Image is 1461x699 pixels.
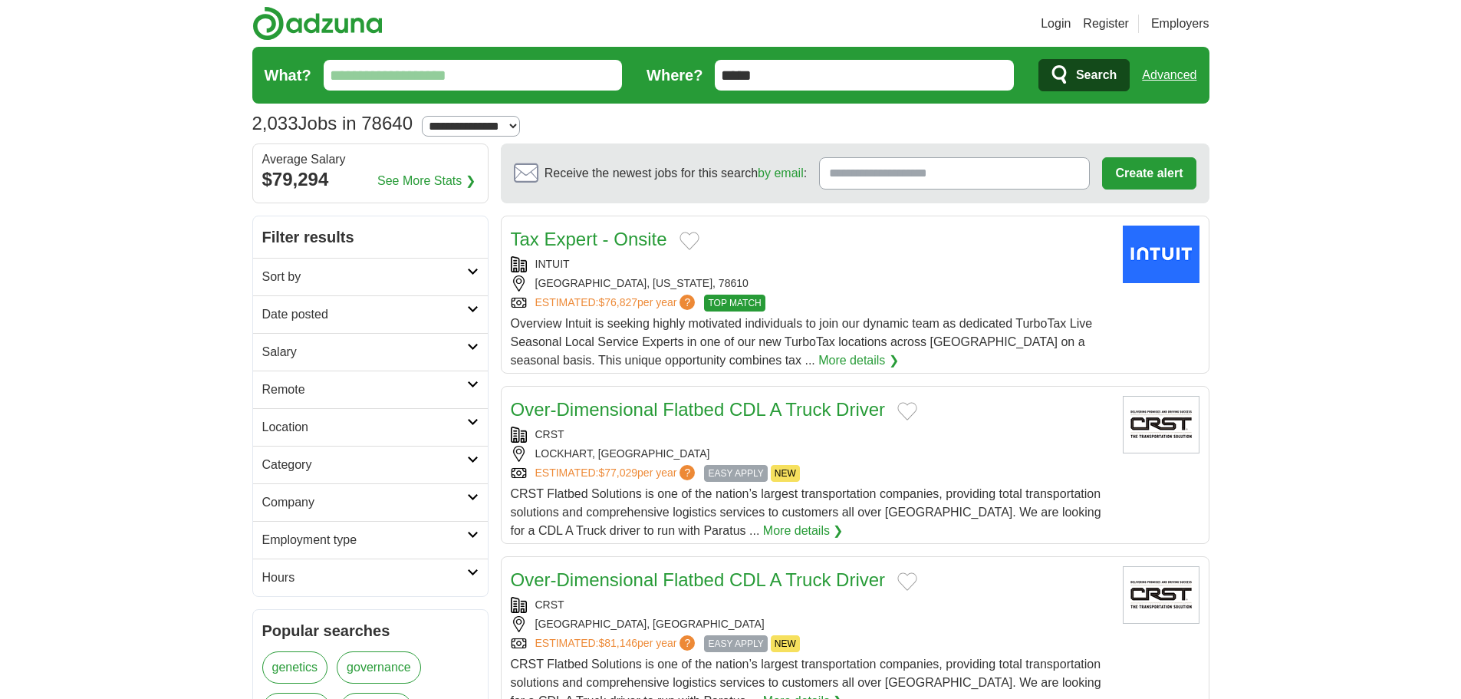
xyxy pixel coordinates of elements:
a: Employers [1151,15,1209,33]
a: INTUIT [535,258,570,270]
span: $77,029 [598,467,637,479]
button: Create alert [1102,157,1196,190]
h2: Sort by [262,268,467,286]
h2: Remote [262,381,467,399]
a: Hours [253,559,488,596]
span: 2,033 [252,110,298,137]
a: Over-Dimensional Flatbed CDL A Truck Driver [511,399,886,420]
div: [GEOGRAPHIC_DATA], [US_STATE], 78610 [511,275,1111,292]
h2: Filter results [253,216,488,258]
a: More details ❯ [818,351,899,370]
img: CRST International logo [1123,566,1199,624]
button: Add to favorite jobs [897,402,917,420]
span: Search [1076,60,1117,91]
span: EASY APPLY [704,465,767,482]
h2: Hours [262,569,467,587]
span: $76,827 [598,296,637,308]
a: Date posted [253,295,488,333]
a: ESTIMATED:$81,146per year? [535,635,699,652]
div: Average Salary [262,153,479,166]
button: Add to favorite jobs [897,572,917,591]
a: Location [253,408,488,446]
a: Company [253,483,488,521]
div: [GEOGRAPHIC_DATA], [GEOGRAPHIC_DATA] [511,616,1111,632]
a: ESTIMATED:$76,827per year? [535,295,699,312]
a: ESTIMATED:$77,029per year? [535,465,699,482]
h2: Location [262,418,467,437]
label: What? [265,64,311,87]
h2: Date posted [262,305,467,324]
a: Login [1041,15,1071,33]
a: CRST [535,598,564,611]
span: CRST Flatbed Solutions is one of the nation’s largest transportation companies, providing total t... [511,487,1101,537]
a: Salary [253,333,488,371]
a: Remote [253,371,488,408]
div: $79,294 [262,166,479,193]
span: NEW [771,465,800,482]
a: Tax Expert - Onsite [511,229,667,249]
a: See More Stats ❯ [377,172,475,190]
h2: Company [262,493,467,512]
a: Sort by [253,258,488,295]
a: Advanced [1142,60,1196,91]
img: Adzuna logo [252,6,383,41]
a: governance [337,651,421,684]
a: CRST [535,428,564,440]
h2: Salary [262,343,467,361]
label: Where? [647,64,703,87]
span: EASY APPLY [704,635,767,652]
h2: Popular searches [262,619,479,642]
button: Add to favorite jobs [679,232,699,250]
span: ? [679,465,695,480]
span: ? [679,295,695,310]
span: ? [679,635,695,651]
h2: Employment type [262,531,467,549]
a: genetics [262,651,328,684]
a: Register [1083,15,1129,33]
span: $81,146 [598,637,637,649]
button: Search [1038,59,1130,91]
h2: Category [262,456,467,474]
a: Over-Dimensional Flatbed CDL A Truck Driver [511,569,886,590]
a: by email [758,167,804,180]
h1: Jobs in 78640 [252,113,413,134]
span: Overview Intuit is seeking highly motivated individuals to join our dynamic team as dedicated Tur... [511,317,1093,367]
a: More details ❯ [763,522,844,540]
span: Receive the newest jobs for this search : [545,164,807,183]
a: Category [253,446,488,483]
span: TOP MATCH [704,295,765,312]
a: Employment type [253,521,488,559]
span: NEW [771,635,800,652]
img: Intuit logo [1123,226,1199,283]
img: CRST International logo [1123,396,1199,453]
div: LOCKHART, [GEOGRAPHIC_DATA] [511,446,1111,462]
